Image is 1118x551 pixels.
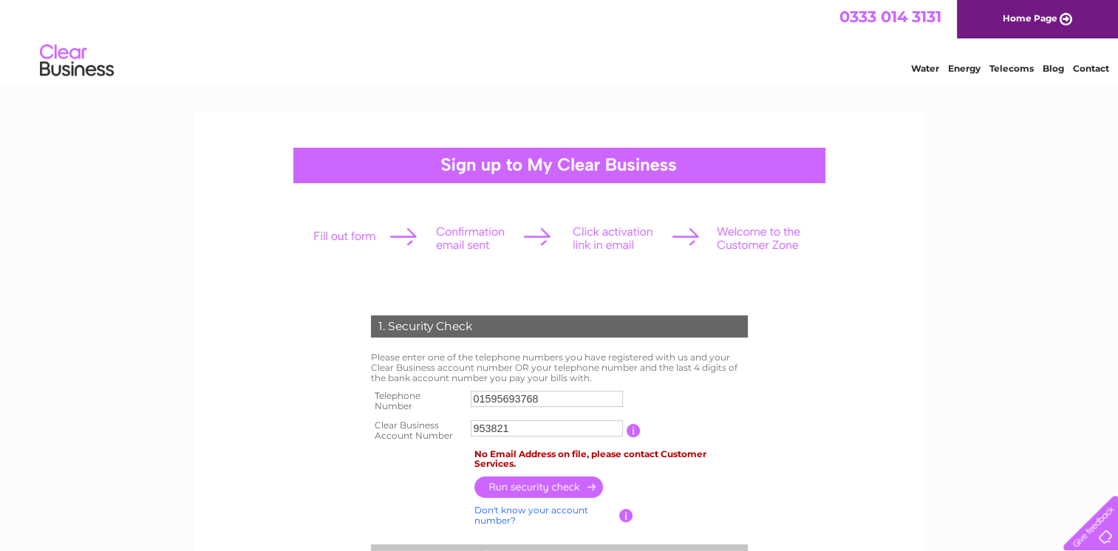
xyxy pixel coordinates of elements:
a: Blog [1043,63,1064,74]
input: Information [627,424,641,437]
a: Telecoms [989,63,1034,74]
img: logo.png [39,38,115,83]
div: 1. Security Check [371,315,748,338]
input: Information [619,509,633,522]
th: Telephone Number [367,386,468,416]
td: No Email Address on file, please contact Customer Services. [471,445,751,473]
td: Please enter one of the telephone numbers you have registered with us and your Clear Business acc... [367,349,751,386]
a: Energy [948,63,981,74]
a: Water [911,63,939,74]
a: 0333 014 3131 [839,7,941,26]
div: Clear Business is a trading name of Verastar Limited (registered in [GEOGRAPHIC_DATA] No. 3667643... [211,8,909,72]
a: Contact [1073,63,1109,74]
th: Clear Business Account Number [367,416,468,445]
a: Don't know your account number? [474,504,588,526]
